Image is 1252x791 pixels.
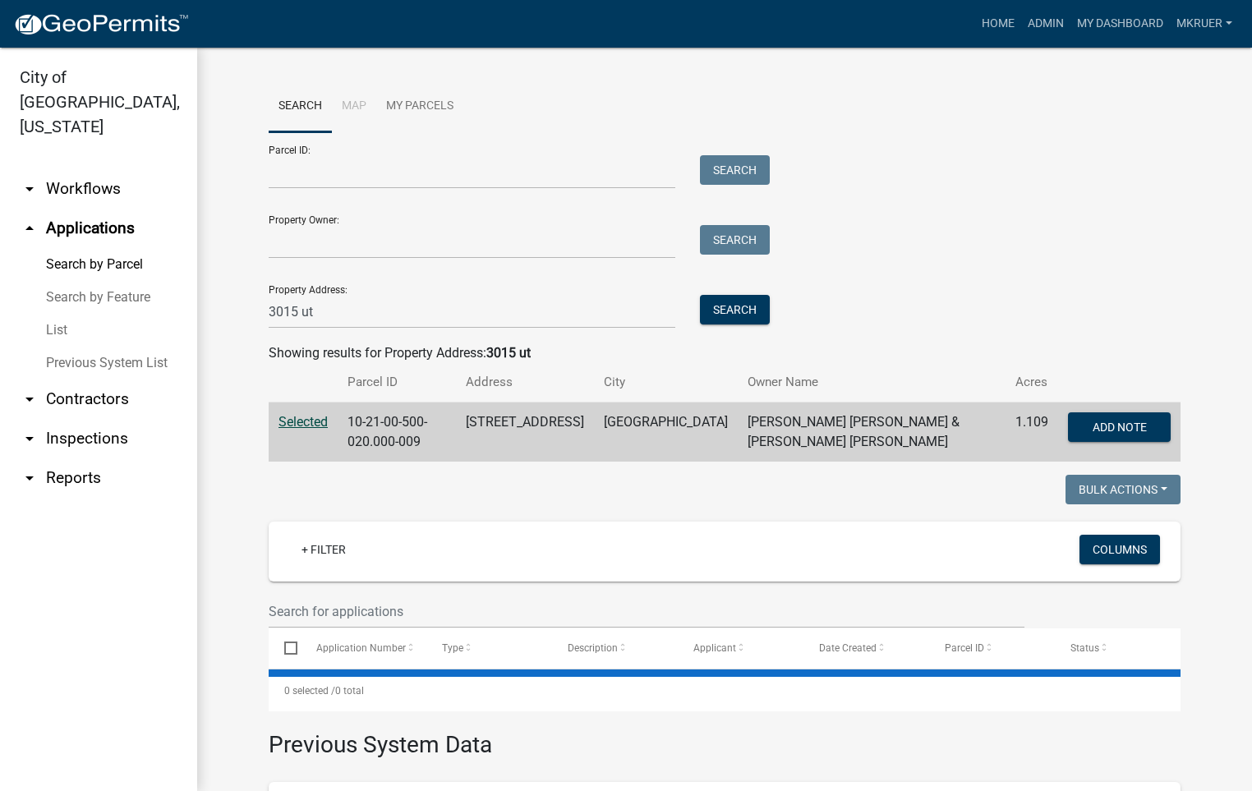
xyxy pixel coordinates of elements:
[376,80,463,133] a: My Parcels
[20,389,39,409] i: arrow_drop_down
[456,363,594,402] th: Address
[338,402,456,462] td: 10-21-00-500-020.000-009
[316,642,406,654] span: Application Number
[20,468,39,488] i: arrow_drop_down
[819,642,877,654] span: Date Created
[269,80,332,133] a: Search
[269,711,1181,762] h3: Previous System Data
[20,218,39,238] i: arrow_drop_up
[738,363,1006,402] th: Owner Name
[1021,8,1070,39] a: Admin
[693,642,736,654] span: Applicant
[1070,642,1099,654] span: Status
[1092,421,1146,434] span: Add Note
[568,642,618,654] span: Description
[700,155,770,185] button: Search
[1070,8,1170,39] a: My Dashboard
[300,628,426,668] datatable-header-cell: Application Number
[738,402,1006,462] td: [PERSON_NAME] [PERSON_NAME] & [PERSON_NAME] [PERSON_NAME]
[338,363,456,402] th: Parcel ID
[552,628,678,668] datatable-header-cell: Description
[20,179,39,199] i: arrow_drop_down
[594,363,738,402] th: City
[269,595,1024,628] input: Search for applications
[1170,8,1239,39] a: mkruer
[594,402,738,462] td: [GEOGRAPHIC_DATA]
[1079,535,1160,564] button: Columns
[1006,402,1058,462] td: 1.109
[20,429,39,448] i: arrow_drop_down
[442,642,463,654] span: Type
[803,628,929,668] datatable-header-cell: Date Created
[945,642,984,654] span: Parcel ID
[1066,475,1181,504] button: Bulk Actions
[426,628,551,668] datatable-header-cell: Type
[284,685,335,697] span: 0 selected /
[700,225,770,255] button: Search
[1055,628,1181,668] datatable-header-cell: Status
[288,535,359,564] a: + Filter
[486,345,531,361] strong: 3015 ut
[456,402,594,462] td: [STREET_ADDRESS]
[700,295,770,324] button: Search
[975,8,1021,39] a: Home
[269,628,300,668] datatable-header-cell: Select
[269,343,1181,363] div: Showing results for Property Address:
[269,670,1181,711] div: 0 total
[1068,412,1171,442] button: Add Note
[1006,363,1058,402] th: Acres
[278,414,328,430] a: Selected
[929,628,1055,668] datatable-header-cell: Parcel ID
[678,628,803,668] datatable-header-cell: Applicant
